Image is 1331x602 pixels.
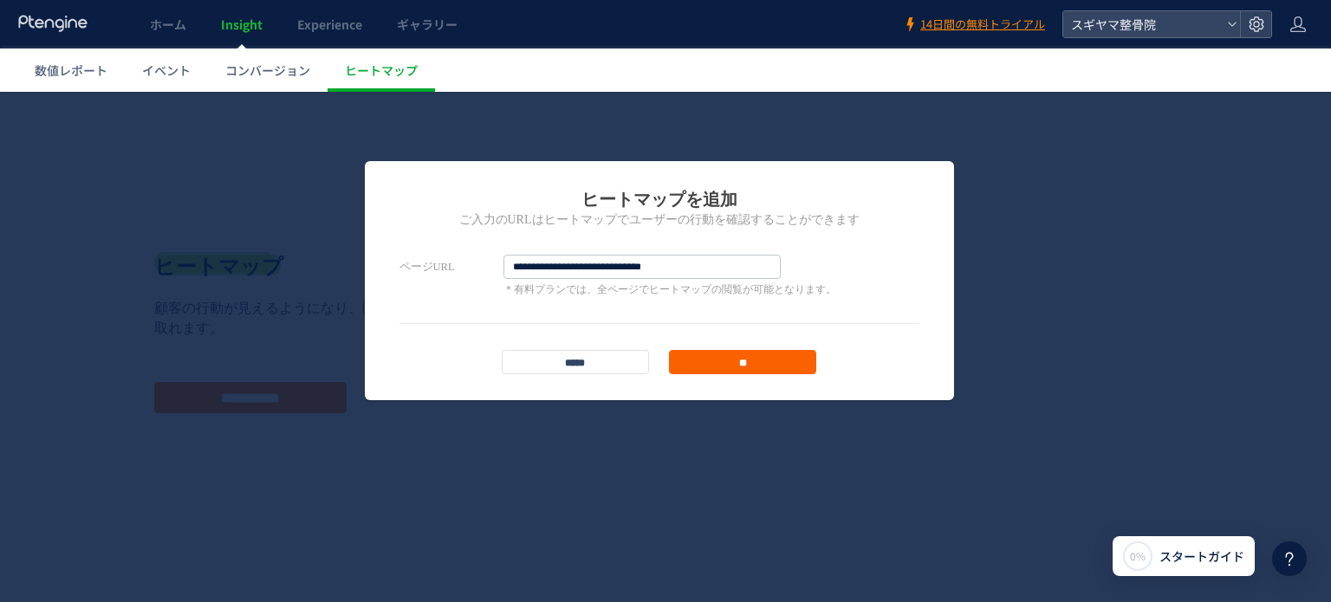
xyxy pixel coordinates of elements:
span: 数値レポート [35,61,107,79]
a: 14日間の無料トライアル [903,16,1045,33]
span: Insight [221,16,263,33]
span: ヒートマップ [345,61,418,79]
span: ギャラリー [397,16,458,33]
span: イベント [142,61,191,79]
span: Experience [297,16,362,33]
span: スタートガイド [1159,547,1244,566]
span: 14日間の無料トライアル [920,16,1045,33]
span: 0% [1130,548,1146,563]
label: ページURL [399,163,503,187]
h1: ヒートマップを追加 [399,95,919,120]
p: ＊有料プランでは、全ページでヒートマップの閲覧が可能となります。 [503,191,836,205]
span: コンバージョン [225,61,310,79]
h2: ご入力のURLはヒートマップでユーザーの行動を確認することができます [399,120,919,137]
span: スギヤマ整骨院 [1066,11,1220,37]
span: ホーム [150,16,186,33]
